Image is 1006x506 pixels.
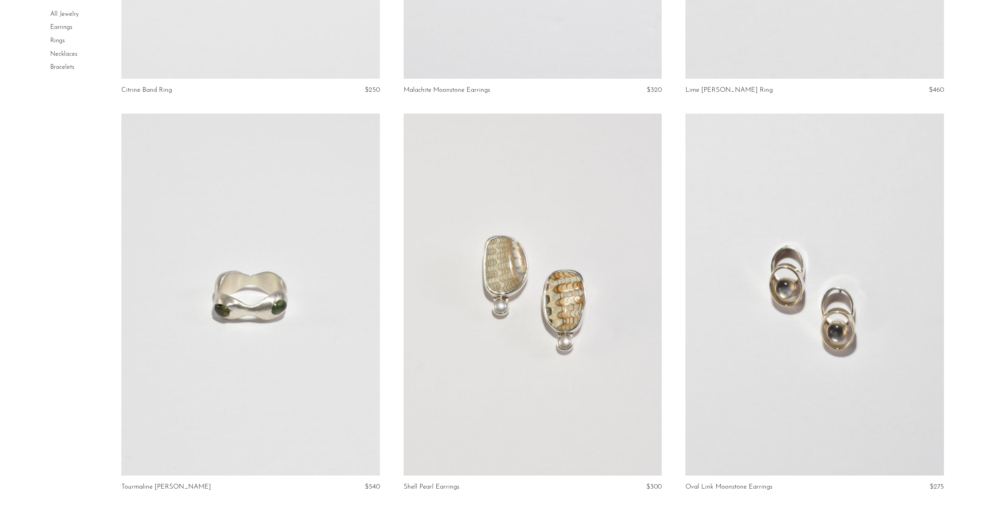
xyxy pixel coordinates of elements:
[647,87,662,93] span: $320
[50,64,74,70] a: Bracelets
[50,11,79,17] a: All Jewelry
[365,483,380,490] span: $540
[121,87,172,94] a: Citrine Band Ring
[929,87,944,93] span: $460
[121,483,211,491] a: Tourmaline [PERSON_NAME]
[50,51,77,57] a: Necklaces
[685,483,772,491] a: Oval Link Moonstone Earrings
[646,483,662,490] span: $300
[685,87,773,94] a: Lime [PERSON_NAME] Ring
[404,483,459,491] a: Shell Pearl Earrings
[50,25,72,31] a: Earrings
[930,483,944,490] span: $275
[50,38,65,44] a: Rings
[404,87,490,94] a: Malachite Moonstone Earrings
[365,87,380,93] span: $250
